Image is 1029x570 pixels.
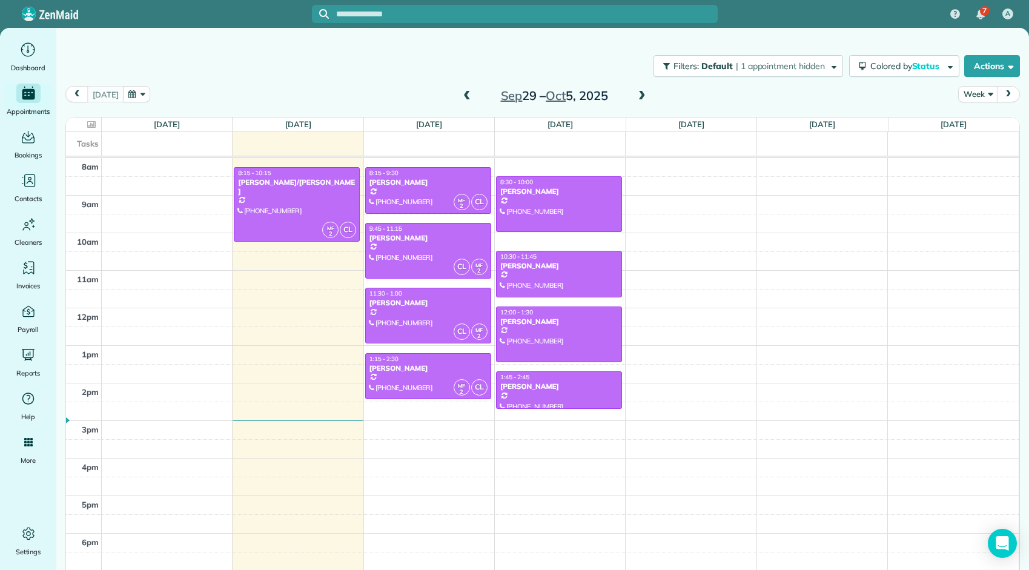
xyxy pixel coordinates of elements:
button: Colored byStatus [849,55,959,77]
a: Cleaners [5,214,51,248]
span: 3pm [82,425,99,434]
div: [PERSON_NAME] [369,299,488,307]
span: CL [340,222,356,238]
a: Contacts [5,171,51,205]
span: Bookings [15,149,42,161]
span: MF [475,326,483,333]
small: 2 [454,200,469,212]
small: 2 [472,265,487,277]
span: Invoices [16,280,41,292]
span: More [21,454,36,466]
a: [DATE] [154,119,180,129]
span: Dashboard [11,62,45,74]
button: prev [65,86,88,102]
small: 2 [454,386,469,398]
div: [PERSON_NAME] [500,262,618,270]
span: MF [475,262,483,268]
span: Cleaners [15,236,42,248]
span: MF [327,225,334,231]
span: 8am [82,162,99,171]
a: [DATE] [809,119,835,129]
button: Focus search [312,9,329,19]
div: [PERSON_NAME] [500,382,618,391]
a: Settings [5,524,51,558]
span: 12pm [77,312,99,322]
span: Default [701,61,733,71]
span: 1:45 - 2:45 [500,373,529,381]
span: CL [471,379,488,396]
a: Dashboard [5,40,51,74]
span: CL [454,323,470,340]
span: 7 [982,6,987,16]
span: Colored by [870,61,944,71]
div: [PERSON_NAME] [500,317,618,326]
span: Settings [16,546,41,558]
span: MF [458,382,465,389]
button: Week [958,86,998,102]
span: Oct [546,88,566,103]
small: 2 [472,331,487,342]
a: Bookings [5,127,51,161]
span: A [1005,9,1010,19]
span: Sep [501,88,523,103]
span: Contacts [15,193,42,205]
span: Appointments [7,105,50,118]
div: [PERSON_NAME]/[PERSON_NAME] [237,178,356,196]
span: Reports [16,367,41,379]
span: Status [912,61,942,71]
a: [DATE] [678,119,704,129]
button: Actions [964,55,1020,77]
button: next [997,86,1020,102]
h2: 29 – 5, 2025 [478,89,630,102]
span: 9:45 - 11:15 [369,225,402,233]
span: 8:15 - 10:15 [238,169,271,177]
span: 11am [77,274,99,284]
a: Help [5,389,51,423]
a: [DATE] [548,119,574,129]
div: Open Intercom Messenger [988,529,1017,558]
span: Payroll [18,323,39,336]
span: CL [471,194,488,210]
span: Help [21,411,36,423]
span: 2pm [82,387,99,397]
span: Filters: [673,61,699,71]
div: [PERSON_NAME] [369,234,488,242]
div: 7 unread notifications [968,1,993,28]
span: 12:00 - 1:30 [500,308,533,316]
button: [DATE] [87,86,124,102]
a: [DATE] [941,119,967,129]
span: 10am [77,237,99,247]
div: [PERSON_NAME] [369,364,488,373]
span: Tasks [77,139,99,148]
span: 10:30 - 11:45 [500,253,537,260]
span: 8:30 - 10:00 [500,178,533,186]
a: Payroll [5,302,51,336]
span: MF [458,197,465,204]
span: 1:15 - 2:30 [369,355,399,363]
div: [PERSON_NAME] [369,178,488,187]
a: [DATE] [416,119,442,129]
span: 9am [82,199,99,209]
span: | 1 appointment hidden [736,61,825,71]
a: Reports [5,345,51,379]
a: Invoices [5,258,51,292]
span: CL [454,259,470,275]
button: Filters: Default | 1 appointment hidden [653,55,842,77]
span: 6pm [82,537,99,547]
span: 4pm [82,462,99,472]
a: [DATE] [285,119,311,129]
span: 11:30 - 1:00 [369,290,402,297]
span: 5pm [82,500,99,509]
a: Filters: Default | 1 appointment hidden [647,55,842,77]
svg: Focus search [319,9,329,19]
a: Appointments [5,84,51,118]
span: 1pm [82,350,99,359]
div: [PERSON_NAME] [500,187,618,196]
span: 8:15 - 9:30 [369,169,399,177]
small: 2 [323,228,338,240]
